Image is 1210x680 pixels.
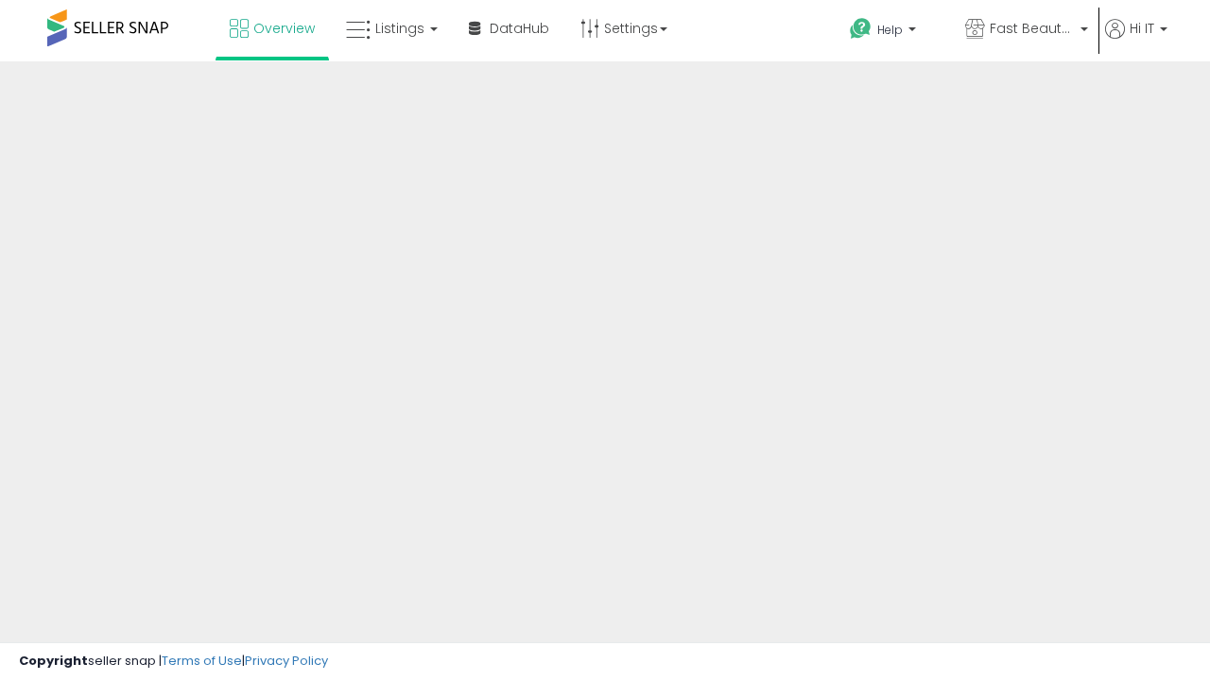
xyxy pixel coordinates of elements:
[1130,19,1154,38] span: Hi IT
[849,17,873,41] i: Get Help
[990,19,1075,38] span: Fast Beauty ([GEOGRAPHIC_DATA])
[19,652,88,670] strong: Copyright
[1105,19,1167,61] a: Hi IT
[375,19,424,38] span: Listings
[245,652,328,670] a: Privacy Policy
[19,653,328,671] div: seller snap | |
[835,3,948,61] a: Help
[253,19,315,38] span: Overview
[877,22,903,38] span: Help
[490,19,549,38] span: DataHub
[162,652,242,670] a: Terms of Use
